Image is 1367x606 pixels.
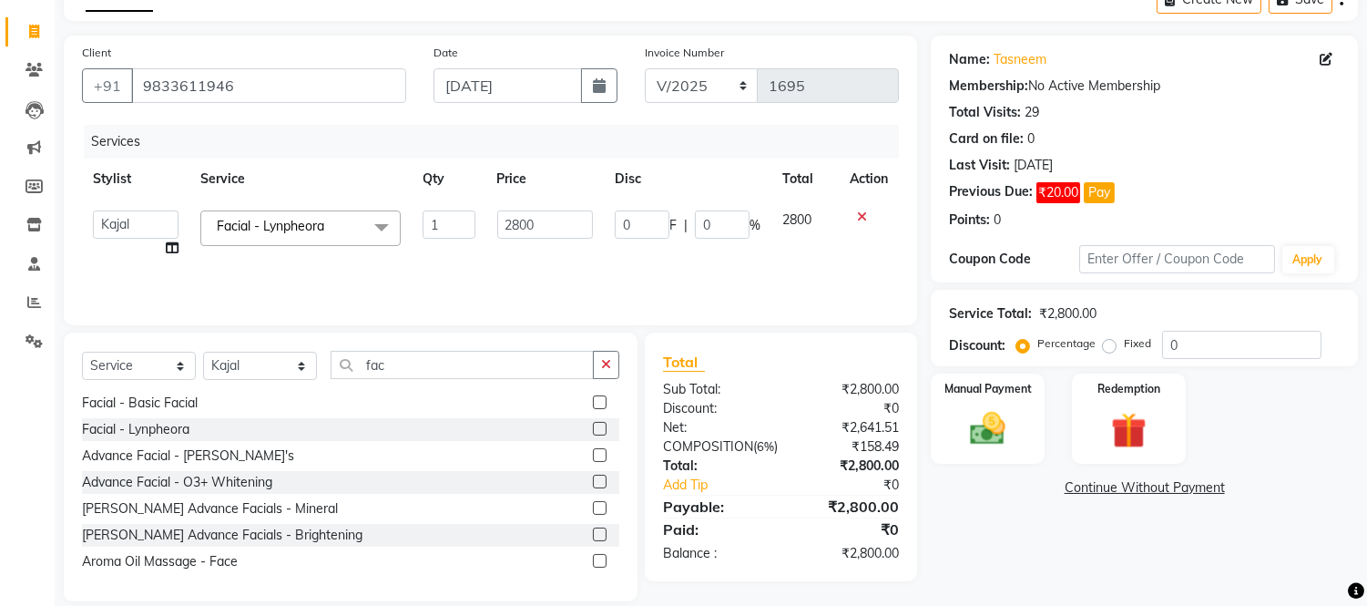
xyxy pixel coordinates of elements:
div: ₹2,800.00 [1039,304,1097,324]
th: Stylist [82,159,189,200]
label: Client [82,45,111,61]
div: Aroma Oil Massage - Face [82,552,238,571]
div: Total: [649,457,781,476]
input: Search or Scan [331,351,594,379]
span: COMPOSITION [663,438,753,455]
div: Discount: [649,399,781,418]
th: Qty [412,159,485,200]
div: ₹2,800.00 [781,544,913,563]
div: 0 [1027,129,1035,149]
div: Balance : [649,544,781,563]
div: Points: [949,211,990,230]
div: Net: [649,418,781,437]
th: Service [189,159,412,200]
div: Advance Facial - O3+ Whitening [82,473,272,492]
div: Services [84,125,913,159]
div: No Active Membership [949,77,1340,96]
div: Facial - Basic Facial [82,394,198,413]
div: Sub Total: [649,380,781,399]
div: Discount: [949,336,1005,355]
div: ₹158.49 [791,437,913,457]
div: Facial - Lynpheora [82,420,189,439]
div: 29 [1025,103,1039,122]
div: ₹2,641.51 [781,418,913,437]
th: Action [839,159,899,200]
div: Total Visits: [949,103,1021,122]
th: Total [771,159,839,200]
div: Name: [949,50,990,69]
label: Manual Payment [944,381,1032,397]
label: Redemption [1097,381,1160,397]
span: % [750,216,760,235]
div: ₹2,800.00 [781,380,913,399]
div: Card on file: [949,129,1024,149]
div: Service Total: [949,304,1032,324]
label: Date [434,45,458,61]
span: | [684,216,688,235]
a: x [324,218,332,234]
input: Search by Name/Mobile/Email/Code [131,68,406,103]
a: Tasneem [994,50,1046,69]
div: 0 [994,211,1001,230]
th: Disc [604,159,771,200]
span: 2800 [782,211,811,228]
div: [PERSON_NAME] Advance Facials - Mineral [82,499,338,519]
th: Price [486,159,604,200]
span: Total [663,353,705,372]
div: ₹2,800.00 [781,496,913,518]
span: Facial - Lynpheora [217,218,324,234]
div: Paid: [649,519,781,540]
span: 6% [757,439,774,454]
div: Membership: [949,77,1028,96]
div: [DATE] [1014,156,1053,175]
div: [PERSON_NAME] Advance Facials - Brightening [82,526,362,545]
button: Pay [1084,182,1115,203]
a: Continue Without Payment [934,478,1354,498]
a: Add Tip [649,476,803,495]
div: Advance Facial - [PERSON_NAME]'s [82,447,294,466]
input: Enter Offer / Coupon Code [1079,245,1274,273]
label: Fixed [1124,335,1151,352]
div: ₹0 [781,399,913,418]
img: _cash.svg [959,408,1016,449]
div: ₹0 [803,476,913,495]
div: ₹2,800.00 [781,457,913,476]
button: +91 [82,68,133,103]
button: Apply [1282,246,1334,273]
span: F [669,216,677,235]
div: ( ) [649,437,791,457]
span: ₹20.00 [1036,182,1080,203]
div: Coupon Code [949,250,1079,269]
div: Last Visit: [949,156,1010,175]
img: _gift.svg [1100,408,1158,453]
div: Payable: [649,496,781,518]
label: Invoice Number [645,45,724,61]
div: Previous Due: [949,182,1033,203]
div: ₹0 [781,519,913,540]
label: Percentage [1037,335,1096,352]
